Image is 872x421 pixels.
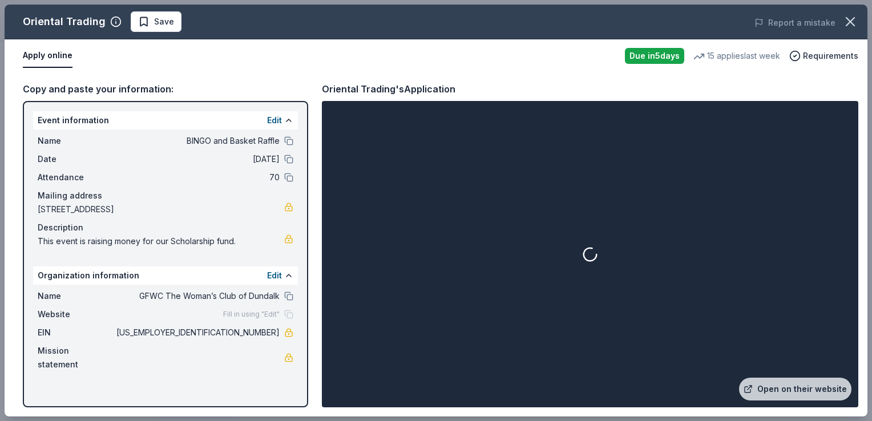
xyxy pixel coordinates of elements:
[789,49,858,63] button: Requirements
[38,152,114,166] span: Date
[322,82,455,96] div: Oriental Trading's Application
[625,48,684,64] div: Due in 5 days
[38,171,114,184] span: Attendance
[38,221,293,234] div: Description
[754,16,835,30] button: Report a mistake
[38,307,114,321] span: Website
[223,310,280,319] span: Fill in using "Edit"
[23,82,308,96] div: Copy and paste your information:
[267,269,282,282] button: Edit
[38,134,114,148] span: Name
[114,171,280,184] span: 70
[114,134,280,148] span: BINGO and Basket Raffle
[33,111,298,129] div: Event information
[38,344,114,371] span: Mission statement
[33,266,298,285] div: Organization information
[803,49,858,63] span: Requirements
[131,11,181,32] button: Save
[267,114,282,127] button: Edit
[154,15,174,29] span: Save
[739,378,851,400] a: Open on their website
[38,189,293,203] div: Mailing address
[23,44,72,68] button: Apply online
[23,13,106,31] div: Oriental Trading
[38,203,284,216] span: [STREET_ADDRESS]
[114,289,280,303] span: GFWC The Woman’s Club of Dundalk
[114,152,280,166] span: [DATE]
[38,289,114,303] span: Name
[38,326,114,339] span: EIN
[114,326,280,339] span: [US_EMPLOYER_IDENTIFICATION_NUMBER]
[38,234,284,248] span: This event is raising money for our Scholarship fund.
[693,49,780,63] div: 15 applies last week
